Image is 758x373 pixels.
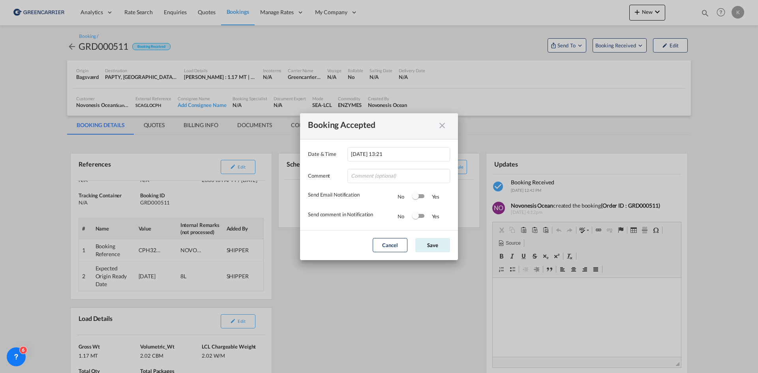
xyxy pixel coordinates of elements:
[308,172,343,180] label: Comment
[8,8,180,16] body: Editor, editor4
[415,238,450,252] button: Save
[347,147,450,161] input: Enter Date & Time
[373,238,407,252] button: Cancel
[398,212,412,220] div: No
[424,193,440,201] div: Yes
[308,210,398,222] div: Send comment in Notification
[347,169,450,183] input: Comment (optional)
[308,150,343,158] label: Date & Time
[437,124,447,134] md-icon: icon-close fg-AAA8AD cursor
[308,121,436,131] div: Booking Accepted
[412,191,424,202] md-switch: Switch 1
[308,191,398,202] div: Send Email Notification
[412,210,424,222] md-switch: Switch 2
[300,113,458,260] md-dialog: Date & ...
[398,193,412,201] div: No
[424,212,440,220] div: Yes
